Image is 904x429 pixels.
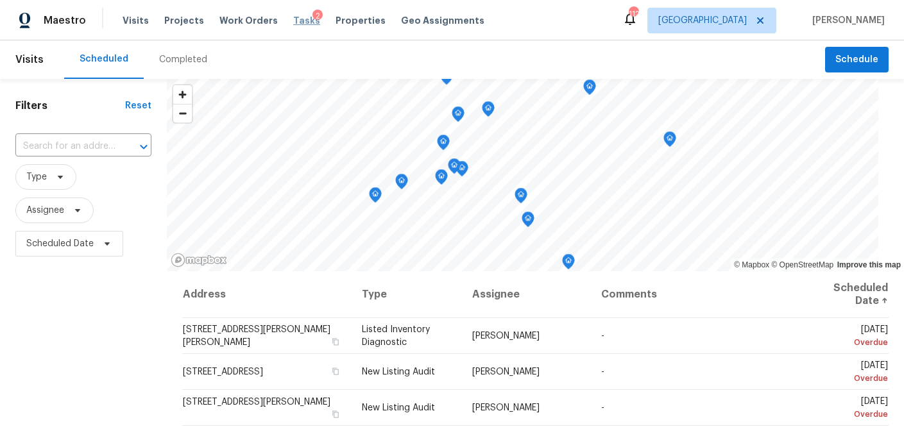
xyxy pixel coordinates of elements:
span: Visits [123,14,149,27]
a: Mapbox homepage [171,253,227,267]
span: Properties [336,14,386,27]
span: Scheduled Date [26,237,94,250]
div: Map marker [456,161,468,181]
span: Geo Assignments [401,14,484,27]
div: Map marker [562,254,575,274]
a: Improve this map [837,260,901,269]
span: Zoom out [173,105,192,122]
div: Overdue [813,372,888,385]
div: Scheduled [80,53,128,65]
div: Map marker [522,212,534,231]
div: Map marker [583,80,596,99]
div: Map marker [663,131,676,151]
div: Map marker [452,106,465,126]
div: 112 [629,8,638,21]
span: New Listing Audit [362,403,435,412]
span: New Listing Audit [362,367,435,376]
span: - [601,367,604,376]
div: Map marker [515,188,527,208]
div: Map marker [435,169,448,189]
span: [PERSON_NAME] [472,332,540,341]
div: Map marker [482,101,495,121]
span: - [601,332,604,341]
h1: Filters [15,99,125,112]
th: Type [352,271,462,318]
canvas: Map [167,79,878,271]
th: Assignee [462,271,591,318]
span: [GEOGRAPHIC_DATA] [658,14,747,27]
a: OpenStreetMap [771,260,833,269]
div: Map marker [437,135,450,155]
span: Visits [15,46,44,74]
span: [DATE] [813,361,888,385]
span: Type [26,171,47,183]
span: Tasks [293,16,320,25]
button: Copy Address [330,408,341,420]
span: [PERSON_NAME] [472,403,540,412]
th: Comments [591,271,803,318]
span: Assignee [26,204,64,217]
span: Listed Inventory Diagnostic [362,325,430,347]
div: Completed [159,53,207,66]
span: Maestro [44,14,86,27]
th: Scheduled Date ↑ [803,271,889,318]
span: [STREET_ADDRESS][PERSON_NAME][PERSON_NAME] [183,325,330,347]
span: Work Orders [219,14,278,27]
button: Copy Address [330,336,341,348]
div: Map marker [369,187,382,207]
button: Zoom in [173,85,192,104]
div: Map marker [448,158,461,178]
span: [PERSON_NAME] [807,14,885,27]
span: [STREET_ADDRESS] [183,367,263,376]
span: [STREET_ADDRESS][PERSON_NAME] [183,398,330,407]
div: Overdue [813,336,888,349]
input: Search for an address... [15,137,115,156]
span: - [601,403,604,412]
span: [DATE] [813,325,888,349]
button: Copy Address [330,366,341,377]
button: Zoom out [173,104,192,122]
span: Projects [164,14,204,27]
span: Schedule [835,52,878,68]
a: Mapbox [734,260,769,269]
span: [PERSON_NAME] [472,367,540,376]
div: 2 [312,10,323,22]
div: Map marker [395,174,408,194]
button: Open [135,138,153,156]
th: Address [182,271,352,318]
div: Overdue [813,408,888,421]
span: [DATE] [813,397,888,421]
button: Schedule [825,47,889,73]
div: Reset [125,99,151,112]
div: Map marker [440,69,453,89]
